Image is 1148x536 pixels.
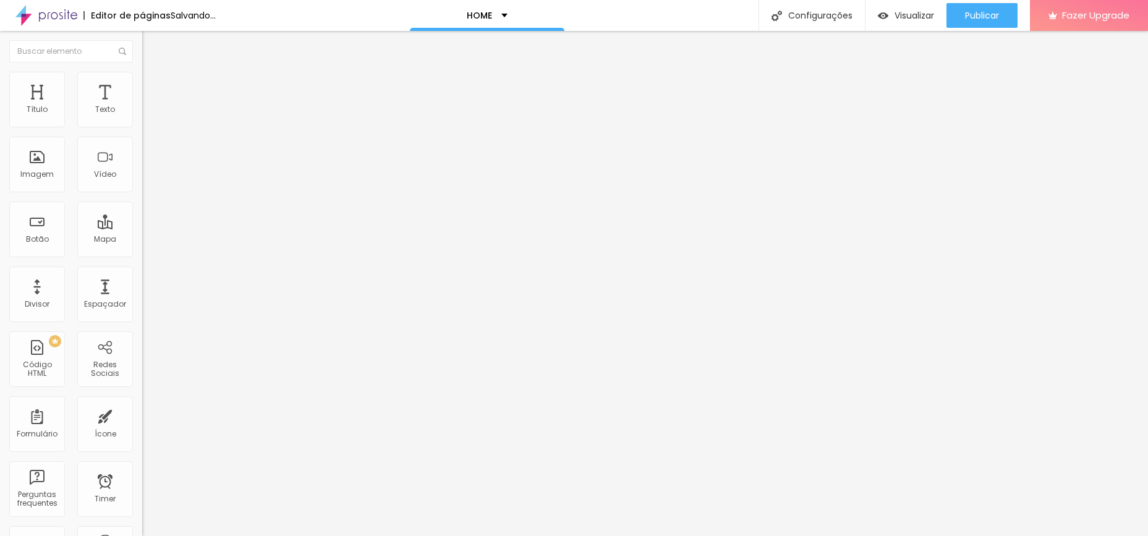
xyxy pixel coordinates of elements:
[84,300,126,308] div: Espaçador
[95,495,116,503] div: Timer
[80,360,129,378] div: Redes Sociais
[965,11,999,20] span: Publicar
[95,105,115,114] div: Texto
[94,170,116,179] div: Vídeo
[895,11,934,20] span: Visualizar
[1062,10,1129,20] span: Fazer Upgrade
[171,11,216,20] div: Salvando...
[119,48,126,55] img: Icone
[878,11,888,21] img: view-1.svg
[865,3,946,28] button: Visualizar
[20,170,54,179] div: Imagem
[12,360,61,378] div: Código HTML
[94,235,116,244] div: Mapa
[25,300,49,308] div: Divisor
[95,430,116,438] div: Ícone
[12,490,61,508] div: Perguntas frequentes
[9,40,133,62] input: Buscar elemento
[946,3,1018,28] button: Publicar
[83,11,171,20] div: Editor de páginas
[772,11,782,21] img: Icone
[467,11,492,20] p: HOME
[17,430,57,438] div: Formulário
[27,105,48,114] div: Título
[26,235,49,244] div: Botão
